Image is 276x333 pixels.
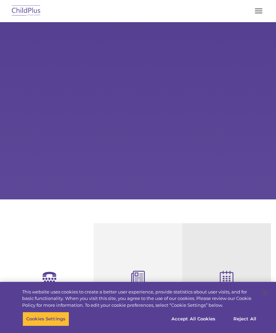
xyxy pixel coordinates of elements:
[258,285,273,300] button: Close
[224,312,266,326] button: Reject All
[22,289,257,309] div: This website uses cookies to create a better user experience, provide statistics about user visit...
[168,312,219,326] button: Accept All Cookies
[10,3,42,19] img: ChildPlus by Procare Solutions
[22,312,69,326] button: Cookies Settings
